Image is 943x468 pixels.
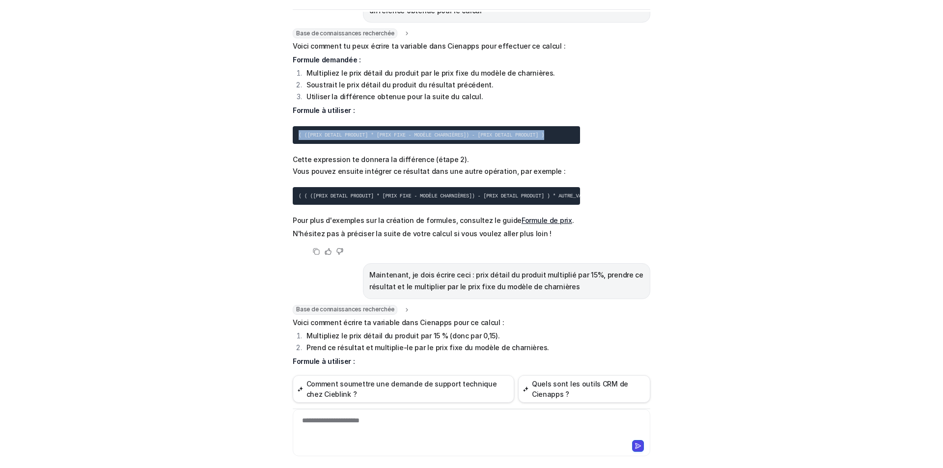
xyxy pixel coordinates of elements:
font: Pour plus d'exemples sur la création de formules, consultez le guide [293,216,522,224]
font: Base de connaissances recherchée [296,305,394,313]
font: Prend ce résultat et multiplie-le par le prix fixe du modèle de charnières. [306,343,549,352]
font: Multipliez le prix détail du produit par le prix fixe du modèle de charnières. [306,69,555,77]
code: ( ([PRIX DETAIL PRODUIT] * [PRIX FIXE - MODÈLE CHARNIÈRES]) - [PRIX DETAIL PRODUIT] ) [299,132,544,138]
font: Base de connaissances recherchée [296,29,394,37]
code: ( ( ([PRIX DETAIL PRODUIT] * [PRIX FIXE - MODÈLE CHARNIÈRES]) - [PRIX DETAIL PRODUIT] ) * AUTRE_V... [299,193,605,199]
font: Multipliez le prix détail du produit par 15 % (donc par 0,15). [306,331,500,340]
font: . [572,216,574,224]
font: Formule demandée : [293,55,361,64]
font: Utiliser la différence obtenue pour la suite du calcul. [306,92,483,101]
font: Cette expression te donnera la différence (étape 2). [293,155,469,164]
button: Comment soumettre une demande de support technique chez Cieblink ? [293,375,514,403]
font: Voici comment écrire ta variable dans Cienapps pour ce calcul : [293,318,504,327]
font: Comment soumettre une demande de support technique chez Cieblink ? [306,380,497,398]
font: Soustrait le prix détail du produit du résultat précédent. [306,81,494,89]
font: Quels sont les outils CRM de Cienapps ? [532,380,628,398]
button: Quels sont les outils CRM de Cienapps ? [518,375,650,403]
font: N'hésitez pas à préciser la suite de votre calcul si vous voulez aller plus loin ! [293,229,552,238]
font: Maintenant, je dois écrire ceci : prix détail du produit multiplié par 15%, prendre ce résultat e... [369,271,643,291]
font: Voici comment tu peux écrire ta variable dans Cienapps pour effectuer ce calcul : [293,42,565,50]
a: Formule de prix [522,216,572,224]
font: Formule à utiliser : [293,106,355,114]
font: Formule à utiliser : [293,357,355,365]
font: Vous pouvez ensuite intégrer ce résultat dans une autre opération, par exemple : [293,167,566,175]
